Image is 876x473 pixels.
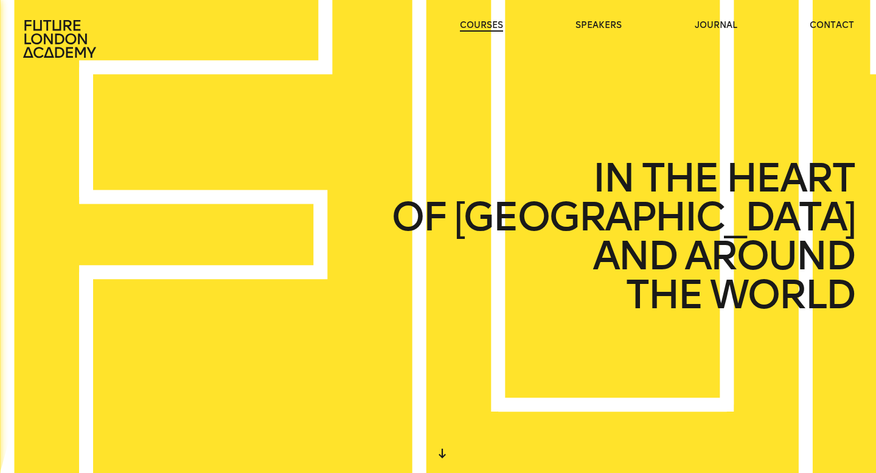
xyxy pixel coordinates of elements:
span: THE [625,275,702,314]
span: OF [391,198,446,236]
span: WORLD [710,275,854,314]
a: speakers [575,19,622,32]
span: IN [592,159,633,198]
span: HEART [726,159,854,198]
span: THE [641,159,718,198]
span: AND [592,236,676,275]
span: AROUND [684,236,854,275]
a: contact [810,19,854,32]
a: journal [695,19,737,32]
span: [GEOGRAPHIC_DATA] [454,198,854,236]
a: courses [460,19,503,32]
